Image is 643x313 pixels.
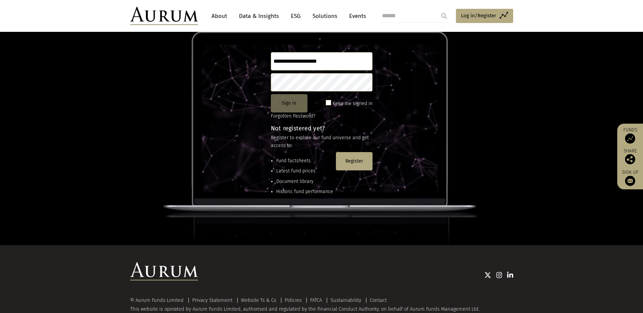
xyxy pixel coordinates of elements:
[236,10,282,22] a: Data & Insights
[456,9,513,23] a: Log in/Register
[625,154,635,164] img: Share this post
[276,167,333,175] li: Latest fund prices
[192,297,233,303] a: Privacy Statement
[437,9,451,23] input: Submit
[130,7,198,25] img: Aurum
[370,297,387,303] a: Contact
[484,272,491,278] img: Twitter icon
[309,10,341,22] a: Solutions
[625,133,635,144] img: Access Funds
[625,176,635,186] img: Sign up to our newsletter
[621,127,640,144] a: Funds
[271,94,307,112] button: Sign in
[461,12,496,20] span: Log in/Register
[496,272,502,278] img: Instagram icon
[287,10,304,22] a: ESG
[276,188,333,195] li: Historic fund performance
[346,10,366,22] a: Events
[130,298,187,303] div: © Aurum Funds Limited
[241,297,276,303] a: Website Ts & Cs
[310,297,322,303] a: FATCA
[336,152,373,170] button: Register
[271,113,315,119] a: Forgotten Password?
[276,178,333,185] li: Document library
[330,297,361,303] a: Sustainability
[507,272,513,278] img: Linkedin icon
[271,125,373,131] h4: Not registered yet?
[621,169,640,186] a: Sign up
[333,100,373,108] label: Keep me signed in
[276,157,333,165] li: Fund factsheets
[621,149,640,164] div: Share
[208,10,230,22] a: About
[271,134,373,149] p: Register to explore our fund universe and get access to:
[285,297,302,303] a: Policies
[130,262,198,280] img: Aurum Logo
